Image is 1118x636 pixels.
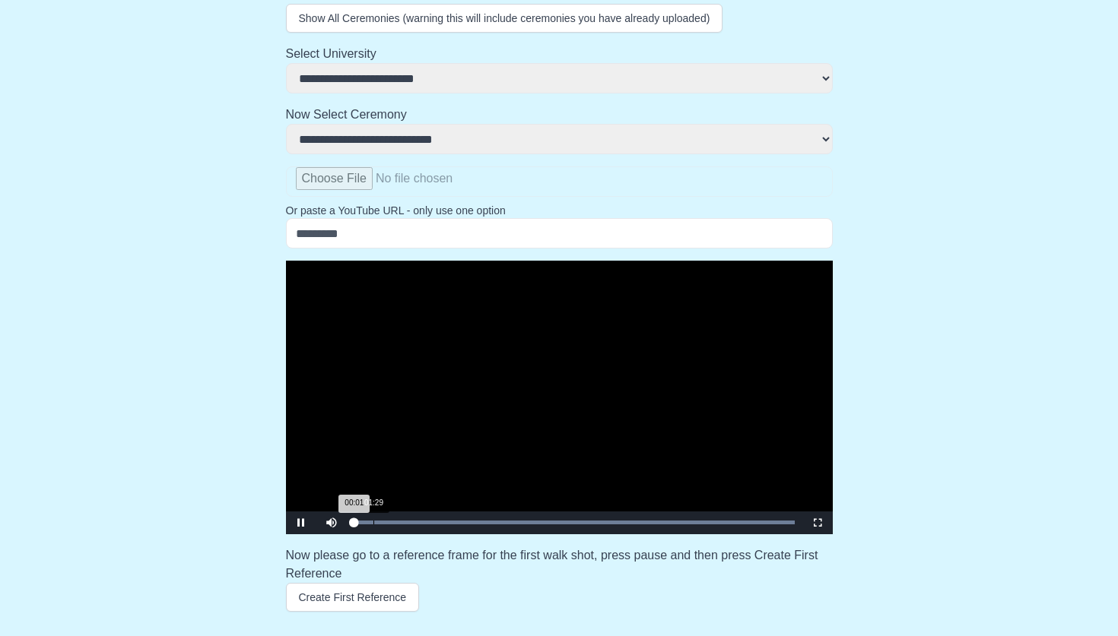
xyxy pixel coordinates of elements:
[286,203,833,218] p: Or paste a YouTube URL - only use one option
[286,106,833,124] h2: Now Select Ceremony
[286,583,420,612] button: Create First Reference
[286,45,833,63] h2: Select University
[802,511,833,534] button: Fullscreen
[286,261,833,534] div: Video Player
[354,521,795,524] div: Progress Bar
[286,511,316,534] button: Pause
[286,4,723,33] button: Show All Ceremonies (warning this will include ceremonies you have already uploaded)
[286,546,833,583] h3: Now please go to a reference frame for the first walk shot, press pause and then press Create Fir...
[316,511,347,534] button: Mute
